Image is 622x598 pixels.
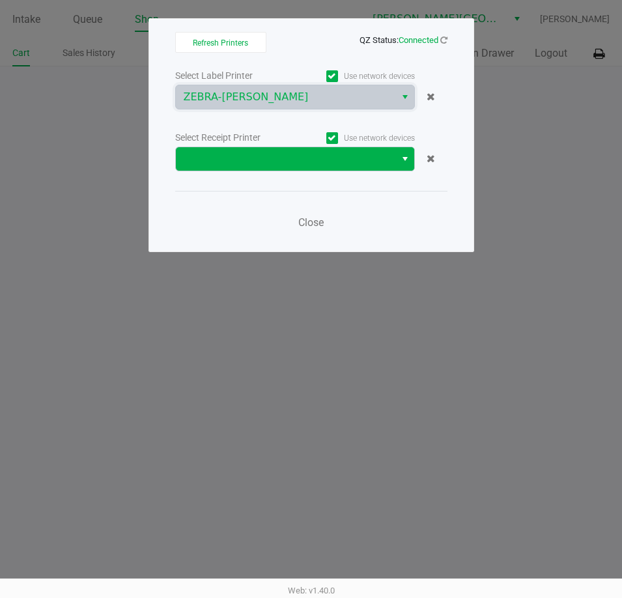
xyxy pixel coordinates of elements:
span: Refresh Printers [193,38,248,48]
button: Select [395,147,414,171]
label: Use network devices [295,132,415,144]
span: ZEBRA-[PERSON_NAME] [184,89,388,105]
div: Select Label Printer [175,69,295,83]
button: Close [292,210,331,236]
span: Web: v1.40.0 [288,586,335,595]
label: Use network devices [295,70,415,82]
span: QZ Status: [360,35,447,45]
span: Close [298,216,324,229]
button: Select [395,85,414,109]
span: Connected [399,35,438,45]
div: Select Receipt Printer [175,131,295,145]
button: Refresh Printers [175,32,266,53]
